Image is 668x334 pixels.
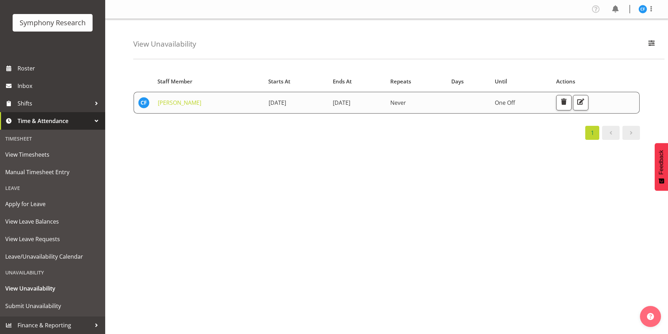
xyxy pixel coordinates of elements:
span: Days [451,77,464,86]
a: View Leave Requests [2,230,103,248]
span: Leave/Unavailability Calendar [5,251,100,262]
img: casey-faumuina11857.jpg [639,5,647,13]
button: Feedback - Show survey [655,143,668,191]
div: Symphony Research [20,18,86,28]
span: Never [390,99,406,107]
img: help-xxl-2.png [647,313,654,320]
span: Apply for Leave [5,199,100,209]
span: Manual Timesheet Entry [5,167,100,177]
span: Roster [18,63,102,74]
h4: View Unavailability [133,40,196,48]
span: Starts At [268,77,290,86]
span: Submit Unavailability [5,301,100,311]
span: Inbox [18,81,102,91]
a: Manual Timesheet Entry [2,163,103,181]
button: Filter Employees [644,36,659,52]
button: Delete Unavailability [556,95,572,110]
button: Edit Unavailability [573,95,588,110]
a: Leave/Unavailability Calendar [2,248,103,265]
span: Staff Member [157,77,193,86]
img: casey-faumuina11857.jpg [138,97,149,108]
a: Apply for Leave [2,195,103,213]
span: Time & Attendance [18,116,91,126]
span: One Off [495,99,515,107]
div: Unavailability [2,265,103,280]
a: Submit Unavailability [2,297,103,315]
span: Repeats [390,77,411,86]
a: [PERSON_NAME] [158,99,201,107]
div: Timesheet [2,131,103,146]
a: View Timesheets [2,146,103,163]
div: Leave [2,181,103,195]
a: View Unavailability [2,280,103,297]
span: Until [495,77,507,86]
span: View Leave Requests [5,234,100,244]
span: Actions [556,77,575,86]
span: Feedback [658,150,664,175]
span: Finance & Reporting [18,320,91,330]
span: [DATE] [269,99,286,107]
span: [DATE] [333,99,350,107]
span: Shifts [18,98,91,109]
span: Ends At [333,77,352,86]
a: View Leave Balances [2,213,103,230]
span: View Leave Balances [5,216,100,227]
span: View Unavailability [5,283,100,294]
span: View Timesheets [5,149,100,160]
